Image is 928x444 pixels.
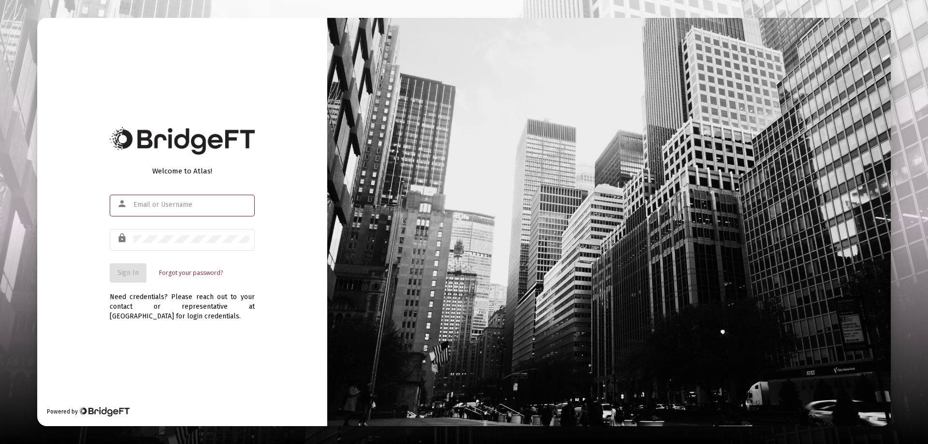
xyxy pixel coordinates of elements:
div: Welcome to Atlas! [110,166,255,176]
div: Powered by [47,407,130,416]
span: Sign In [117,269,139,277]
input: Email or Username [133,201,249,209]
div: Need credentials? Please reach out to your contact or representative at [GEOGRAPHIC_DATA] for log... [110,283,255,321]
img: Bridge Financial Technology Logo [79,407,130,416]
button: Sign In [110,263,146,283]
img: Bridge Financial Technology Logo [110,127,255,155]
mat-icon: person [117,198,129,210]
a: Forgot your password? [159,268,223,278]
mat-icon: lock [117,232,129,244]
